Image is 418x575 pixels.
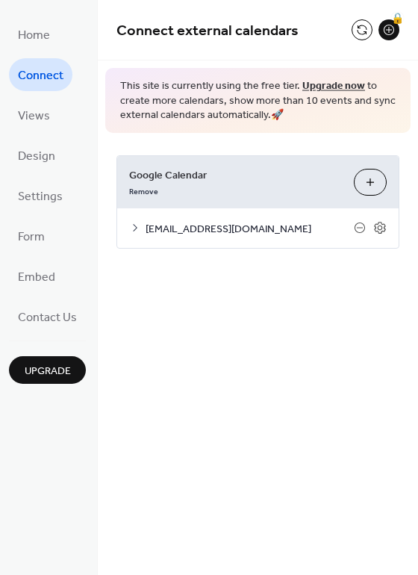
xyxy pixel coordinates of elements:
[18,145,55,169] span: Design
[18,226,45,249] span: Form
[18,185,63,209] span: Settings
[18,306,77,330] span: Contact Us
[9,18,59,51] a: Home
[116,16,299,46] span: Connect external calendars
[9,356,86,384] button: Upgrade
[25,364,71,379] span: Upgrade
[9,260,64,293] a: Embed
[129,167,342,183] span: Google Calendar
[9,300,86,333] a: Contact Us
[120,79,396,123] span: This site is currently using the free tier. to create more calendars, show more than 10 events an...
[9,220,54,252] a: Form
[302,76,365,96] a: Upgrade now
[9,58,72,91] a: Connect
[18,24,50,48] span: Home
[129,186,158,196] span: Remove
[9,99,59,131] a: Views
[146,221,354,237] span: [EMAIL_ADDRESS][DOMAIN_NAME]
[9,139,64,172] a: Design
[18,105,50,128] span: Views
[18,64,63,88] span: Connect
[9,179,72,212] a: Settings
[18,266,55,290] span: Embed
